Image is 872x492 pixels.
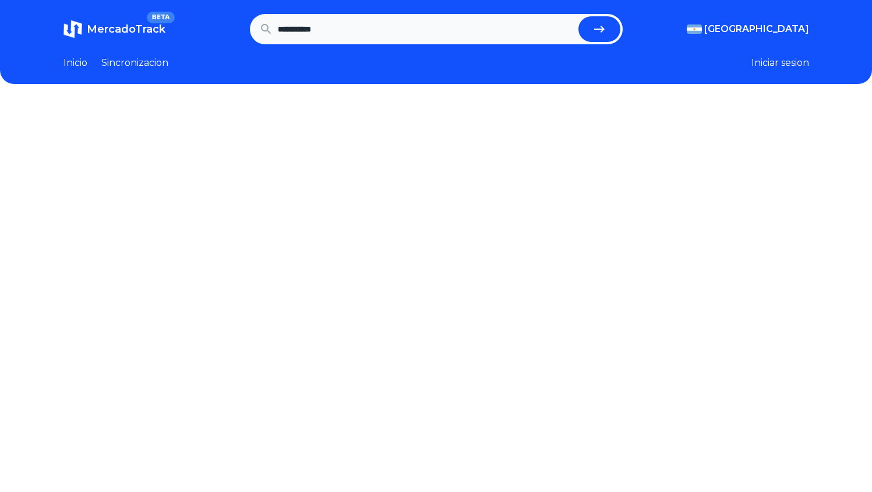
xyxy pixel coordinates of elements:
[63,56,87,70] a: Inicio
[704,22,809,36] span: [GEOGRAPHIC_DATA]
[687,22,809,36] button: [GEOGRAPHIC_DATA]
[63,20,82,38] img: MercadoTrack
[101,56,168,70] a: Sincronizacion
[751,56,809,70] button: Iniciar sesion
[87,23,165,36] span: MercadoTrack
[147,12,174,23] span: BETA
[63,20,165,38] a: MercadoTrackBETA
[687,24,702,34] img: Argentina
